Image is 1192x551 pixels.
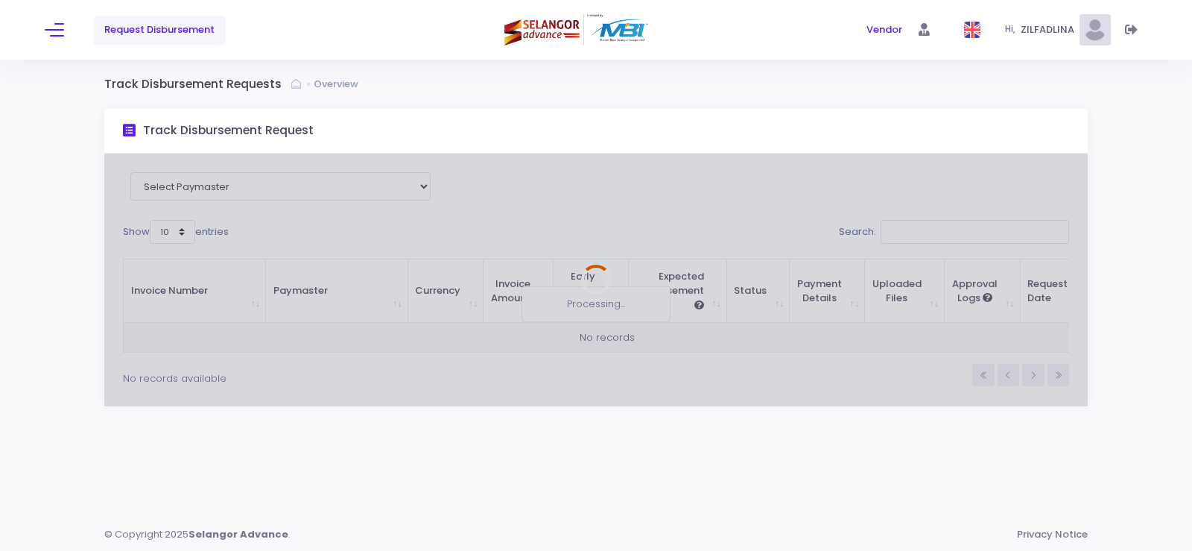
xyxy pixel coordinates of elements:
img: Pic [1080,14,1111,45]
span: Hi, [1005,23,1021,37]
img: Logo [504,14,651,45]
a: Request Disbursement [94,16,226,45]
a: Overview [314,77,362,92]
span: Vendor [866,22,902,37]
a: Privacy Notice [1017,527,1088,542]
h3: Track Disbursement Requests [104,78,291,92]
span: Request Disbursement [104,22,215,37]
strong: Selangor Advance [188,527,288,542]
h3: Track Disbursement Request [143,124,314,138]
div: © Copyright 2025 . [104,527,302,542]
span: ZILFADLINA [1021,22,1080,37]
